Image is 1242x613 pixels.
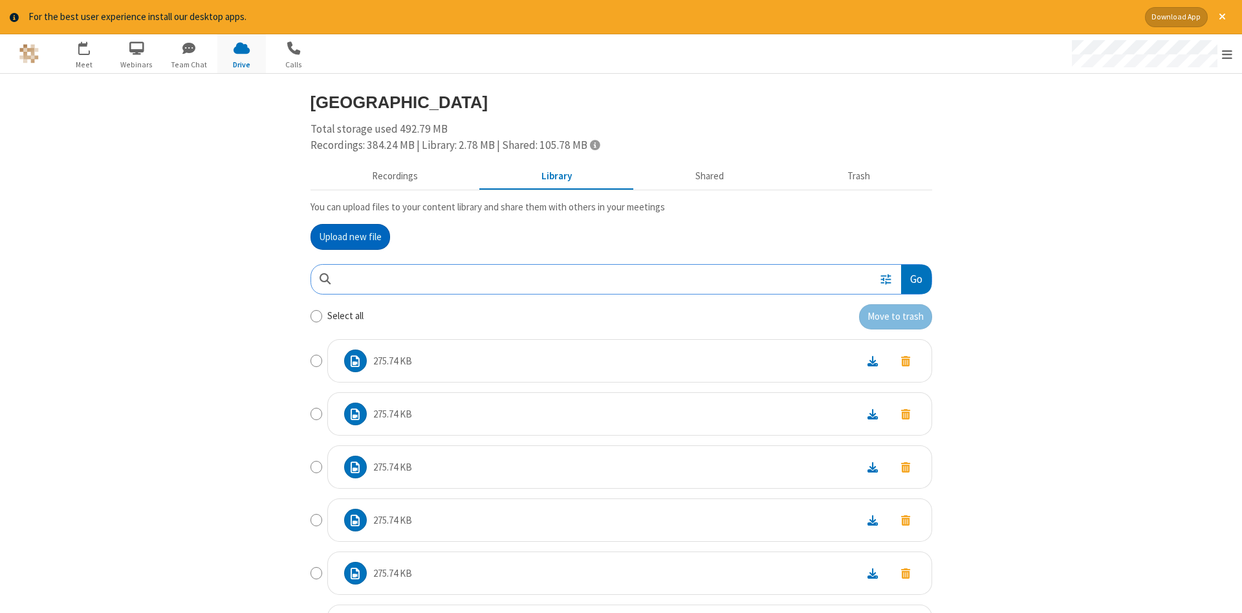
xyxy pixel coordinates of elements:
span: Meet [60,59,109,71]
a: Download file [856,460,889,474]
div: 1 [87,41,96,51]
span: Drive [217,59,266,71]
button: Trash [786,164,932,188]
button: Move to trash [889,511,922,529]
div: For the best user experience install our desktop apps. [28,10,1135,25]
button: Move to trash [889,458,922,476]
button: Move to trash [889,564,922,582]
img: QA Selenium DO NOT DELETE OR CHANGE [19,44,39,63]
button: Recorded meetings [310,164,480,188]
button: Download App [1145,7,1208,27]
button: Content library [480,164,634,188]
span: Calls [270,59,318,71]
p: 275.74 KB [373,354,412,369]
label: Select all [327,309,364,324]
span: Webinars [113,59,161,71]
a: Download file [856,513,889,528]
button: Move to trash [889,405,922,423]
h3: [GEOGRAPHIC_DATA] [310,93,932,111]
p: 275.74 KB [373,513,412,528]
button: Shared during meetings [634,164,786,188]
button: Move to trash [859,304,932,330]
p: 275.74 KB [373,566,412,581]
p: You can upload files to your content library and share them with others in your meetings [310,200,932,215]
a: Download file [856,353,889,368]
span: Team Chat [165,59,213,71]
button: Go [901,265,931,294]
button: Upload new file [310,224,390,250]
a: Download file [856,407,889,421]
button: Move to trash [889,352,922,370]
p: 275.74 KB [373,407,412,422]
a: Download file [856,566,889,581]
p: 275.74 KB [373,460,412,475]
button: Close alert [1212,7,1232,27]
button: Logo [5,34,53,73]
div: Recordings: 384.24 MB | Library: 2.78 MB | Shared: 105.78 MB [310,137,932,154]
div: Total storage used 492.79 MB [310,121,932,154]
div: Open menu [1060,34,1242,73]
span: Totals displayed include files that have been moved to the trash. [590,139,600,150]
